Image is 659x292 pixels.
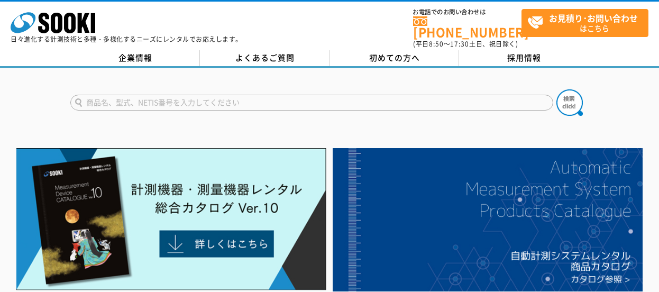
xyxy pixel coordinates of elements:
[556,89,583,116] img: btn_search.png
[200,50,329,66] a: よくあるご質問
[459,50,589,66] a: 採用情報
[11,36,242,42] p: 日々進化する計測技術と多種・多様化するニーズにレンタルでお応えします。
[413,9,521,15] span: お電話でのお問い合わせは
[70,95,553,111] input: 商品名、型式、NETIS番号を入力してください
[527,10,648,36] span: はこちら
[369,52,420,63] span: 初めての方へ
[70,50,200,66] a: 企業情報
[450,39,469,49] span: 17:30
[429,39,444,49] span: 8:50
[329,50,459,66] a: 初めての方へ
[16,148,326,290] img: Catalog Ver10
[333,148,643,291] img: 自動計測システムカタログ
[521,9,648,37] a: お見積り･お問い合わせはこちら
[413,16,521,38] a: [PHONE_NUMBER]
[549,12,638,24] strong: お見積り･お問い合わせ
[413,39,518,49] span: (平日 ～ 土日、祝日除く)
